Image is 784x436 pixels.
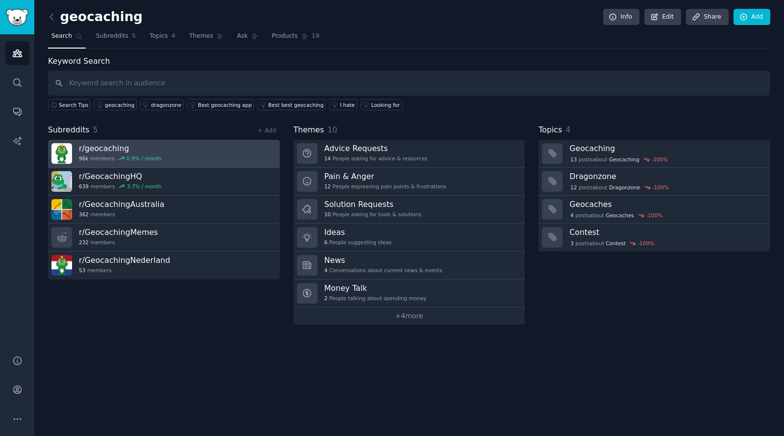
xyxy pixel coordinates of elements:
[539,168,770,196] a: Dragonzone12postsaboutDragonzone-100%
[565,125,570,134] span: 4
[651,156,668,163] div: -100 %
[324,283,427,293] h3: Money Talk
[51,143,72,164] img: geocaching
[609,184,640,191] span: Dragonzone
[171,32,176,41] span: 4
[48,140,280,168] a: r/geocaching96kmembers0.9% / month
[294,280,525,308] a: Money Talk2People talking about spending money
[79,183,162,190] div: members
[324,211,421,218] div: People asking for tools & solutions
[371,102,400,108] div: Looking for
[48,252,280,280] a: r/GeocachingNederland53members
[79,211,89,218] span: 362
[569,183,669,192] div: post s about
[79,239,158,246] div: members
[48,168,280,196] a: r/GeocachingHQ639members3.7% / month
[324,239,328,246] span: 6
[646,212,662,219] div: -100 %
[237,32,248,41] span: Ask
[48,99,91,110] button: Search Tips
[48,124,90,136] span: Subreddits
[268,102,323,108] div: Best best geocaching
[79,171,162,181] h3: r/ GeocachingHQ
[324,267,442,274] div: Conversations about current news & events
[187,99,254,110] a: Best geocaching app
[539,124,562,136] span: Topics
[324,183,331,190] span: 12
[258,127,276,134] a: + Add
[652,184,669,191] div: -100 %
[294,124,324,136] span: Themes
[294,224,525,252] a: Ideas6People suggesting ideas
[644,9,681,26] a: Edit
[127,183,162,190] div: 3.7 % / month
[51,199,72,220] img: GeocachingAustralia
[6,9,28,26] img: GummySearch logo
[51,32,72,41] span: Search
[569,227,763,237] h3: Contest
[269,28,323,49] a: Products18
[272,32,298,41] span: Products
[257,99,326,110] a: Best best geocaching
[570,212,574,219] span: 4
[294,140,525,168] a: Advice Requests14People asking for advice & resources
[294,252,525,280] a: News4Conversations about current news & events
[79,143,161,154] h3: r/ geocaching
[96,32,128,41] span: Subreddits
[324,199,421,209] h3: Solution Requests
[340,102,355,108] div: I hate
[570,184,577,191] span: 12
[324,183,446,190] div: People expressing pain points & frustrations
[48,196,280,224] a: r/GeocachingAustralia362members
[539,196,770,224] a: Geocaches4postsaboutGeocaches-100%
[79,239,89,246] span: 232
[79,155,161,162] div: members
[59,102,89,108] span: Search Tips
[189,32,213,41] span: Themes
[324,171,446,181] h3: Pain & Anger
[294,196,525,224] a: Solution Requests10People asking for tools & solutions
[198,102,252,108] div: Best geocaching app
[361,99,402,110] a: Looking for
[132,32,136,41] span: 5
[312,32,320,41] span: 18
[48,224,280,252] a: r/GeocachingMemes232members
[324,255,442,265] h3: News
[79,255,170,265] h3: r/ GeocachingNederland
[186,28,227,49] a: Themes
[79,267,85,274] span: 53
[79,211,164,218] div: members
[569,171,763,181] h3: Dragonzone
[609,156,639,163] span: Geocaching
[329,99,357,110] a: I hate
[324,295,328,302] span: 2
[606,240,626,247] span: Contest
[324,267,328,274] span: 4
[51,255,72,276] img: GeocachingNederland
[48,9,143,25] h2: geocaching
[126,155,161,162] div: 0.9 % / month
[637,240,654,247] div: -100 %
[569,199,763,209] h3: Geocaches
[93,125,98,134] span: 5
[603,9,639,26] a: Info
[51,171,72,192] img: GeocachingHQ
[539,140,770,168] a: Geocaching13postsaboutGeocaching-100%
[151,102,181,108] div: dragonzone
[93,28,139,49] a: Subreddits5
[327,125,337,134] span: 10
[294,308,525,325] a: +4more
[570,240,574,247] span: 3
[79,199,164,209] h3: r/ GeocachingAustralia
[79,227,158,237] h3: r/ GeocachingMemes
[324,155,331,162] span: 14
[140,99,184,110] a: dragonzone
[94,99,137,110] a: geocaching
[569,143,763,154] h3: Geocaching
[79,267,170,274] div: members
[234,28,262,49] a: Ask
[569,239,655,248] div: post s about
[79,183,89,190] span: 639
[324,227,392,237] h3: Ideas
[146,28,179,49] a: Topics4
